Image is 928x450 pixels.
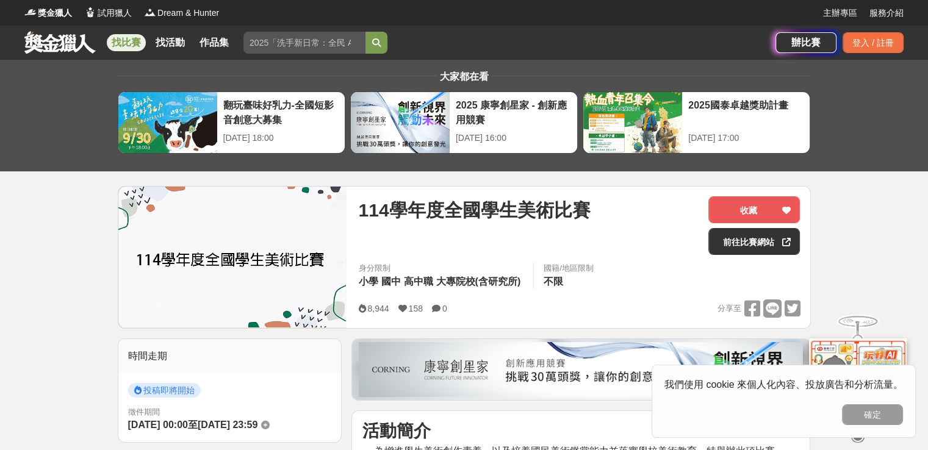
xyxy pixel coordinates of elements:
span: 試用獵人 [98,7,132,20]
a: 2025 康寧創星家 - 創新應用競賽[DATE] 16:00 [350,91,578,154]
span: 國中 [381,276,400,287]
span: 獎金獵人 [38,7,72,20]
div: [DATE] 17:00 [688,132,804,145]
div: 時間走期 [118,339,342,373]
span: 158 [409,304,423,313]
span: [DATE] 00:00 [128,420,188,430]
div: [DATE] 18:00 [223,132,339,145]
span: 大家都在看 [437,71,492,82]
a: 找比賽 [107,34,146,51]
span: 高中職 [403,276,433,287]
div: [DATE] 16:00 [456,132,571,145]
span: 8,944 [367,304,389,313]
button: 確定 [842,404,903,425]
img: Logo [144,6,156,18]
a: 主辦專區 [823,7,857,20]
img: d2146d9a-e6f6-4337-9592-8cefde37ba6b.png [809,338,907,420]
a: 找活動 [151,34,190,51]
a: Logo試用獵人 [84,7,132,20]
a: 2025國泰卓越獎助計畫[DATE] 17:00 [583,91,810,154]
span: 大專院校(含研究所) [436,276,520,287]
a: LogoDream & Hunter [144,7,219,20]
span: 徵件期間 [128,407,160,416]
img: be6ed63e-7b41-4cb8-917a-a53bd949b1b4.png [359,342,803,397]
img: Logo [24,6,37,18]
a: 服務介紹 [869,7,904,20]
div: 登入 / 註冊 [843,32,904,53]
span: 投稿即將開始 [128,383,201,398]
span: 我們使用 cookie 來個人化內容、投放廣告和分析流量。 [664,379,903,390]
div: 身分限制 [358,262,523,274]
span: 小學 [358,276,378,287]
span: 114學年度全國學生美術比賽 [358,196,590,224]
input: 2025「洗手新日常：全民 ALL IN」洗手歌全台徵選 [243,32,365,54]
img: Cover Image [118,187,347,327]
a: 辦比賽 [775,32,836,53]
span: [DATE] 23:59 [198,420,257,430]
span: 至 [188,420,198,430]
span: Dream & Hunter [157,7,219,20]
a: 作品集 [195,34,234,51]
a: 翻玩臺味好乳力-全國短影音創意大募集[DATE] 18:00 [118,91,345,154]
div: 國籍/地區限制 [544,262,594,274]
div: 2025 康寧創星家 - 創新應用競賽 [456,98,571,126]
div: 2025國泰卓越獎助計畫 [688,98,804,126]
button: 收藏 [708,196,800,223]
span: 分享至 [717,299,741,318]
img: Logo [84,6,96,18]
span: 0 [442,304,447,313]
a: Logo獎金獵人 [24,7,72,20]
a: 前往比賽網站 [708,228,800,255]
strong: 活動簡介 [362,421,430,440]
span: 不限 [544,276,563,287]
div: 翻玩臺味好乳力-全國短影音創意大募集 [223,98,339,126]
